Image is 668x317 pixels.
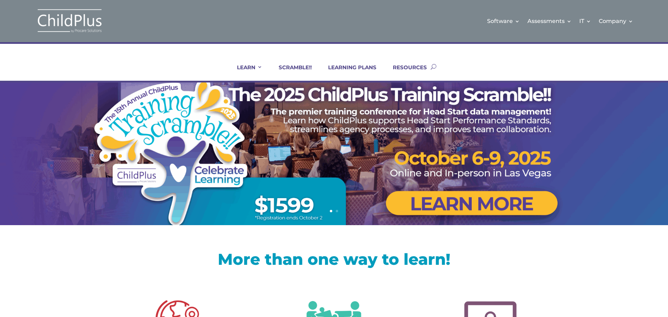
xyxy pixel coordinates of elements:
[270,64,312,81] a: SCRAMBLE!!
[599,7,633,35] a: Company
[228,64,262,81] a: LEARN
[111,251,557,270] h1: More than one way to learn!
[319,64,376,81] a: LEARNING PLANS
[384,64,427,81] a: RESOURCES
[527,7,572,35] a: Assessments
[330,210,332,212] a: 1
[579,7,591,35] a: IT
[487,7,520,35] a: Software
[336,210,338,212] a: 2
